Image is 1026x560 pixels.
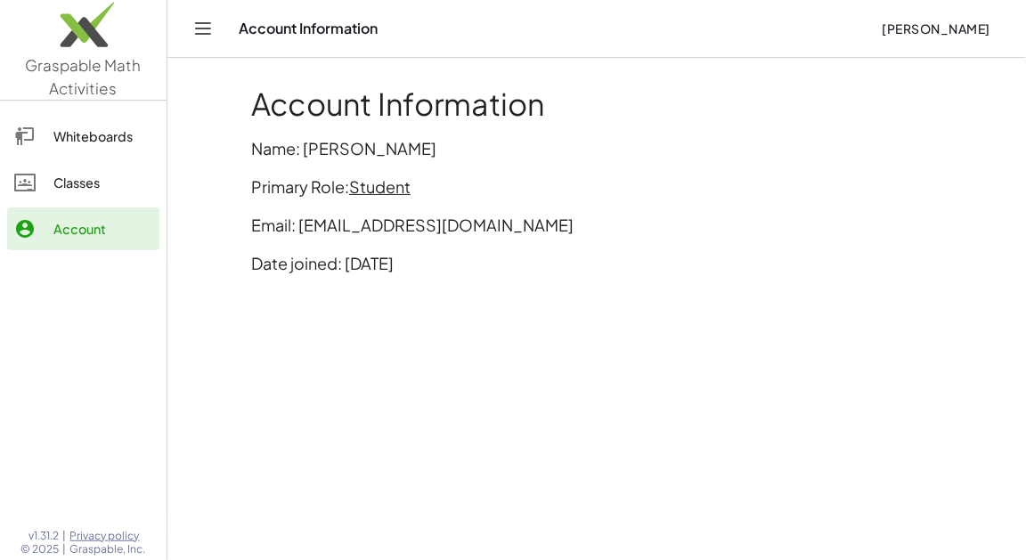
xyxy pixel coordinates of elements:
[29,529,60,543] span: v1.31.2
[53,172,152,193] div: Classes
[7,161,159,204] a: Classes
[53,126,152,147] div: Whiteboards
[70,529,146,543] a: Privacy policy
[189,14,217,43] button: Toggle navigation
[251,213,942,237] p: Email: [EMAIL_ADDRESS][DOMAIN_NAME]
[21,542,60,556] span: © 2025
[63,542,67,556] span: |
[7,207,159,250] a: Account
[26,55,142,98] span: Graspable Math Activities
[251,251,942,275] p: Date joined: [DATE]
[882,20,990,37] span: [PERSON_NAME]
[251,174,942,199] p: Primary Role:
[63,529,67,543] span: |
[251,86,942,122] h1: Account Information
[867,12,1005,45] button: [PERSON_NAME]
[349,176,411,197] span: Student
[53,218,152,239] div: Account
[251,136,942,160] p: Name: [PERSON_NAME]
[7,115,159,158] a: Whiteboards
[70,542,146,556] span: Graspable, Inc.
